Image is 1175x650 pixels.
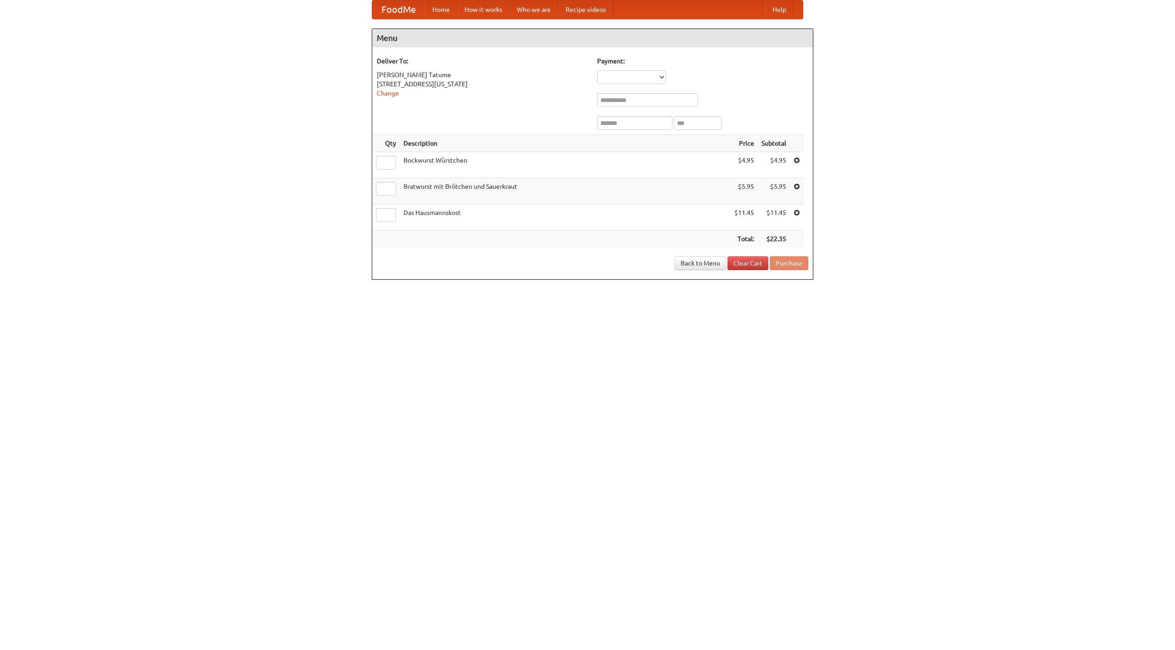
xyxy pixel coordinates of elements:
[758,178,790,204] td: $5.95
[400,135,731,152] th: Description
[731,152,758,178] td: $4.95
[372,135,400,152] th: Qty
[758,204,790,231] td: $11.45
[400,204,731,231] td: Das Hausmannskost
[731,231,758,248] th: Total:
[770,256,808,270] button: Purchase
[400,152,731,178] td: Bockwurst Würstchen
[758,152,790,178] td: $4.95
[765,0,794,19] a: Help
[457,0,509,19] a: How it works
[377,70,588,79] div: [PERSON_NAME] Tatume
[558,0,613,19] a: Recipe videos
[597,57,808,66] h5: Payment:
[509,0,558,19] a: Who we are
[372,29,813,47] h4: Menu
[731,178,758,204] td: $5.95
[377,79,588,89] div: [STREET_ADDRESS][US_STATE]
[758,231,790,248] th: $22.35
[731,135,758,152] th: Price
[675,256,726,270] a: Back to Menu
[377,90,399,97] a: Change
[731,204,758,231] td: $11.45
[400,178,731,204] td: Bratwurst mit Brötchen und Sauerkraut
[758,135,790,152] th: Subtotal
[377,57,588,66] h5: Deliver To:
[425,0,457,19] a: Home
[372,0,425,19] a: FoodMe
[727,256,768,270] a: Clear Cart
